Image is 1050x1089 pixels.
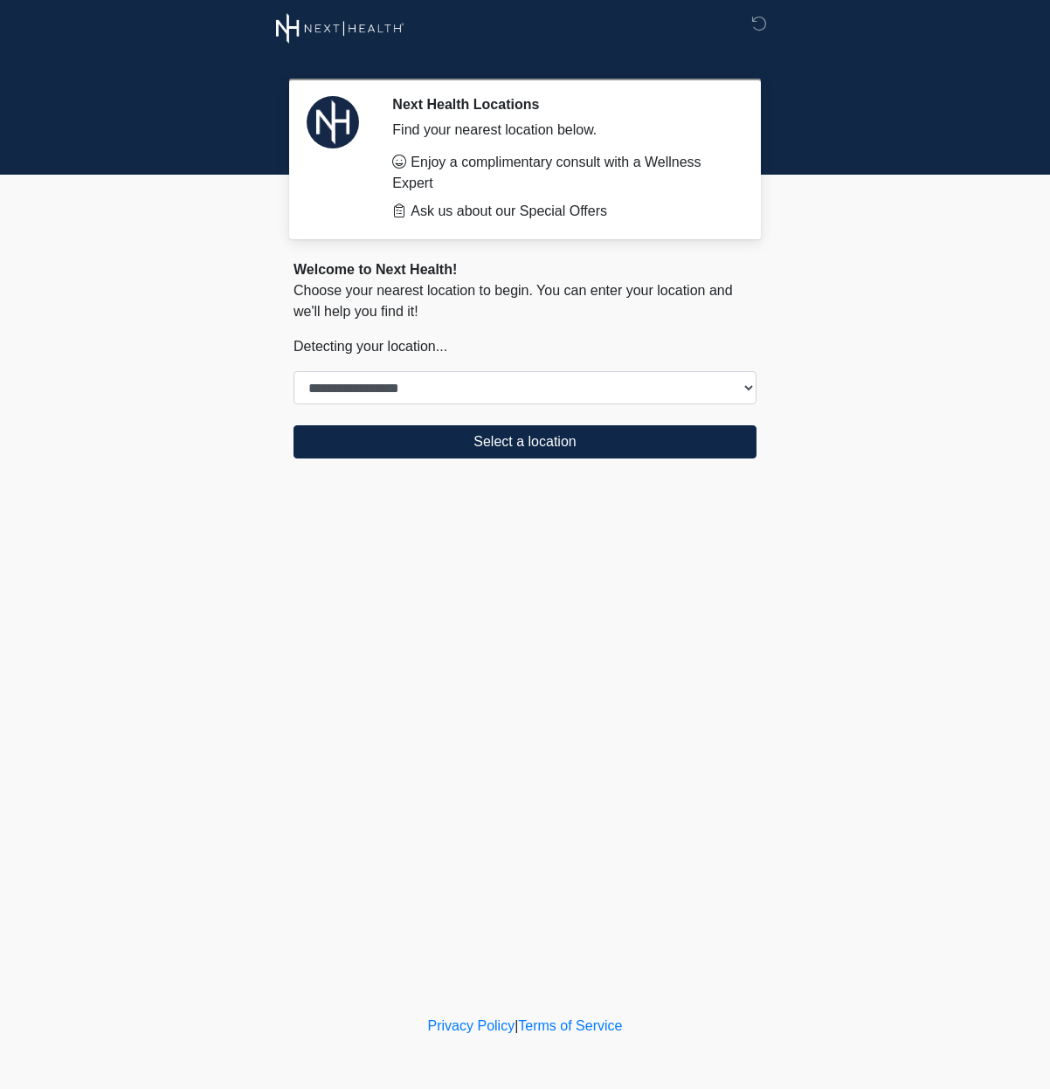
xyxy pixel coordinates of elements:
[428,1018,515,1033] a: Privacy Policy
[294,425,756,458] button: Select a location
[515,1018,518,1033] a: |
[276,13,404,44] img: Next Health Wellness Logo
[307,96,359,148] img: Agent Avatar
[392,96,730,113] h2: Next Health Locations
[294,283,733,319] span: Choose your nearest location to begin. You can enter your location and we'll help you find it!
[518,1018,622,1033] a: Terms of Service
[294,339,447,354] span: Detecting your location...
[392,120,730,141] div: Find your nearest location below.
[392,201,730,222] li: Ask us about our Special Offers
[294,259,756,280] div: Welcome to Next Health!
[392,152,730,194] li: Enjoy a complimentary consult with a Wellness Expert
